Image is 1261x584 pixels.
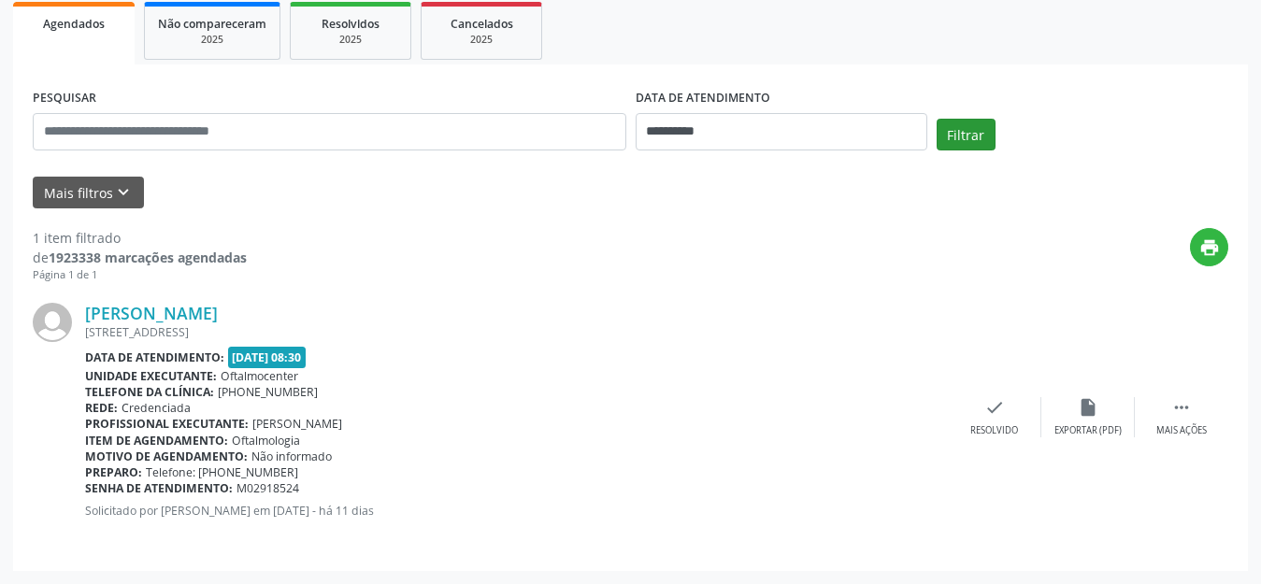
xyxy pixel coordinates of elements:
[85,368,217,384] b: Unidade executante:
[158,33,266,47] div: 2025
[85,303,218,323] a: [PERSON_NAME]
[33,177,144,209] button: Mais filtroskeyboard_arrow_down
[85,449,248,464] b: Motivo de agendamento:
[49,249,247,266] strong: 1923338 marcações agendadas
[43,16,105,32] span: Agendados
[221,368,298,384] span: Oftalmocenter
[85,400,118,416] b: Rede:
[232,433,300,449] span: Oftalmologia
[85,503,948,519] p: Solicitado por [PERSON_NAME] em [DATE] - há 11 dias
[113,182,134,203] i: keyboard_arrow_down
[85,324,948,340] div: [STREET_ADDRESS]
[937,119,996,150] button: Filtrar
[122,400,191,416] span: Credenciada
[236,480,299,496] span: M02918524
[33,248,247,267] div: de
[33,228,247,248] div: 1 item filtrado
[218,384,318,400] span: [PHONE_NUMBER]
[1199,237,1220,258] i: print
[251,449,332,464] span: Não informado
[85,480,233,496] b: Senha de atendimento:
[33,303,72,342] img: img
[451,16,513,32] span: Cancelados
[146,464,298,480] span: Telefone: [PHONE_NUMBER]
[322,16,380,32] span: Resolvidos
[85,433,228,449] b: Item de agendamento:
[435,33,528,47] div: 2025
[970,424,1018,437] div: Resolvido
[228,347,307,368] span: [DATE] 08:30
[85,349,224,365] b: Data de atendimento:
[1078,397,1098,418] i: insert_drive_file
[1171,397,1192,418] i: 
[304,33,397,47] div: 2025
[158,16,266,32] span: Não compareceram
[85,464,142,480] b: Preparo:
[85,416,249,432] b: Profissional executante:
[1156,424,1207,437] div: Mais ações
[33,267,247,283] div: Página 1 de 1
[1054,424,1122,437] div: Exportar (PDF)
[252,416,342,432] span: [PERSON_NAME]
[85,384,214,400] b: Telefone da clínica:
[1190,228,1228,266] button: print
[984,397,1005,418] i: check
[33,84,96,113] label: PESQUISAR
[636,84,770,113] label: DATA DE ATENDIMENTO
